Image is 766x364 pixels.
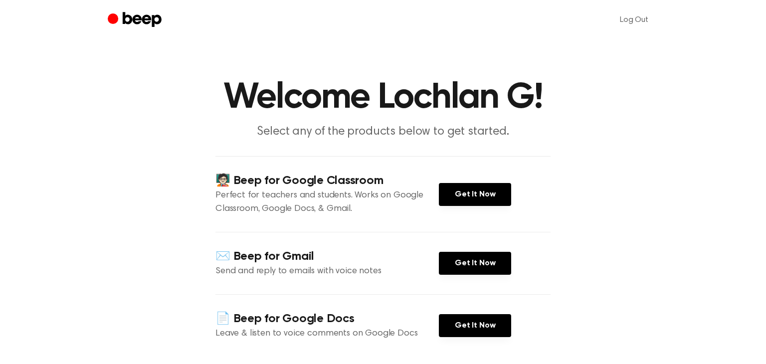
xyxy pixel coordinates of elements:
[439,252,511,275] a: Get It Now
[191,124,574,140] p: Select any of the products below to get started.
[215,327,439,341] p: Leave & listen to voice comments on Google Docs
[215,265,439,278] p: Send and reply to emails with voice notes
[439,183,511,206] a: Get It Now
[610,8,658,32] a: Log Out
[439,314,511,337] a: Get It Now
[215,311,439,327] h4: 📄 Beep for Google Docs
[215,173,439,189] h4: 🧑🏻‍🏫 Beep for Google Classroom
[215,248,439,265] h4: ✉️ Beep for Gmail
[108,10,164,30] a: Beep
[128,80,638,116] h1: Welcome Lochlan G!
[215,189,439,216] p: Perfect for teachers and students. Works on Google Classroom, Google Docs, & Gmail.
